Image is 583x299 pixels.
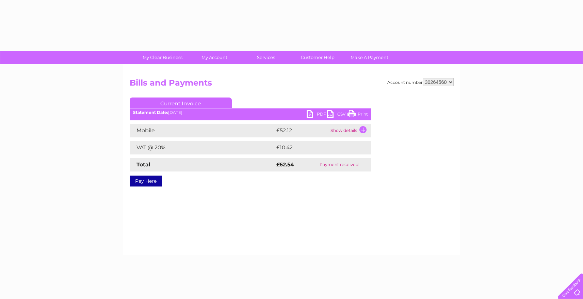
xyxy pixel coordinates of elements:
[133,110,168,115] b: Statement Date:
[130,124,275,137] td: Mobile
[136,161,150,168] strong: Total
[387,78,454,86] div: Account number
[130,110,371,115] div: [DATE]
[130,78,454,91] h2: Bills and Payments
[327,110,347,120] a: CSV
[130,98,232,108] a: Current Invoice
[290,51,346,64] a: Customer Help
[134,51,191,64] a: My Clear Business
[307,158,371,171] td: Payment received
[341,51,398,64] a: Make A Payment
[186,51,242,64] a: My Account
[329,124,371,137] td: Show details
[347,110,368,120] a: Print
[238,51,294,64] a: Services
[307,110,327,120] a: PDF
[130,176,162,186] a: Pay Here
[275,124,329,137] td: £52.12
[276,161,294,168] strong: £62.54
[275,141,357,154] td: £10.42
[130,141,275,154] td: VAT @ 20%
